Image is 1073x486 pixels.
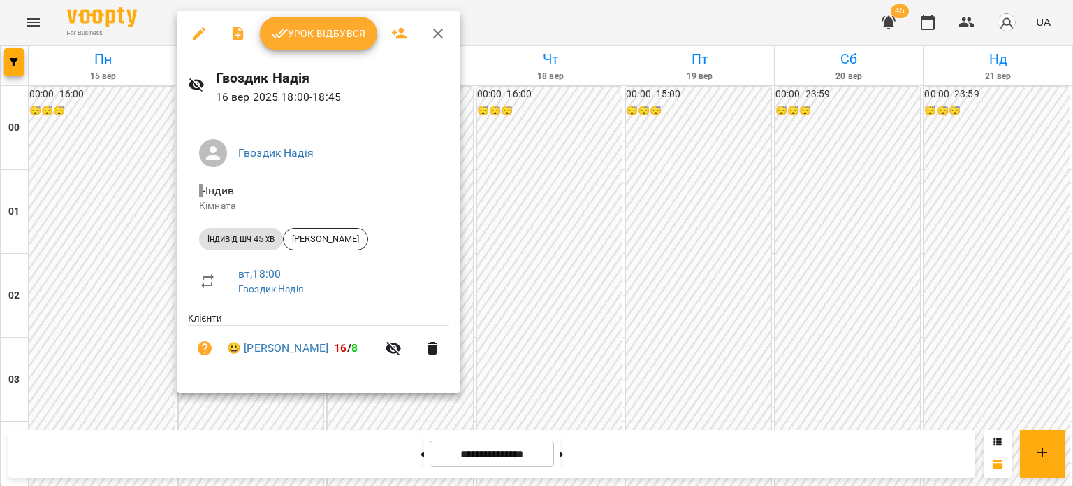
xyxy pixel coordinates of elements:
[188,331,221,365] button: Візит ще не сплачено. Додати оплату?
[238,267,281,280] a: вт , 18:00
[216,89,449,106] p: 16 вер 2025 18:00 - 18:45
[199,184,237,197] span: - Індив
[199,233,283,245] span: індивід шч 45 хв
[199,199,438,213] p: Кімната
[283,228,368,250] div: [PERSON_NAME]
[271,25,366,42] span: Урок відбувся
[260,17,377,50] button: Урок відбувся
[227,340,328,357] a: 😀 [PERSON_NAME]
[334,341,346,355] span: 16
[334,341,358,355] b: /
[216,67,449,89] h6: Гвоздик Надія
[351,341,358,355] span: 8
[238,146,314,159] a: Гвоздик Надія
[238,283,304,294] a: Гвоздик Надія
[284,233,367,245] span: [PERSON_NAME]
[188,311,449,376] ul: Клієнти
